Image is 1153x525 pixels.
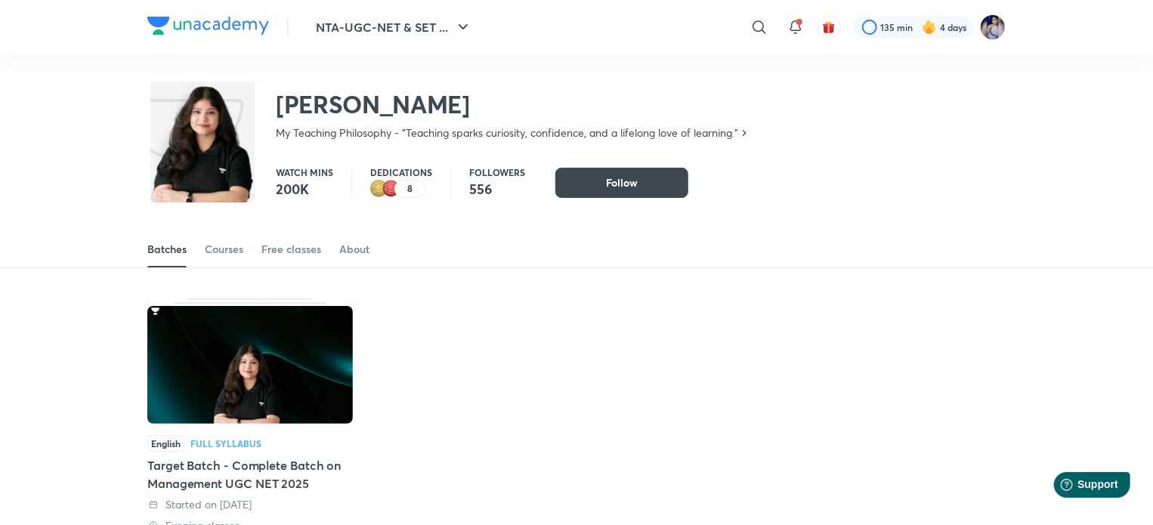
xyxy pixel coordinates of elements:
div: Batches [147,242,187,257]
button: NTA-UGC-NET & SET ... [307,12,481,42]
button: avatar [817,15,841,39]
iframe: Help widget launcher [1019,466,1136,508]
img: Thumbnail [147,306,353,424]
img: avatar [822,20,836,34]
h2: [PERSON_NAME] [276,89,750,119]
p: Watch mins [276,168,333,177]
div: Started on 20 Aug 2025 [147,497,353,512]
button: Follow [555,168,688,198]
a: Company Logo [147,17,269,39]
p: 8 [408,184,413,194]
img: educator badge1 [382,180,400,198]
span: English [147,435,184,452]
p: Followers [469,168,525,177]
img: educator badge2 [370,180,388,198]
p: 200K [276,180,333,198]
img: Company Logo [147,17,269,35]
p: Dedications [370,168,432,177]
a: Batches [147,231,187,267]
div: Full Syllabus [190,439,261,448]
img: Tanya Gautam [980,14,1006,40]
img: class [150,85,255,231]
a: Courses [205,231,243,267]
div: Free classes [261,242,321,257]
img: streak [922,20,937,35]
p: 556 [469,180,525,198]
p: My Teaching Philosophy - “Teaching sparks curiosity, confidence, and a lifelong love of learning.” [276,125,738,141]
a: Free classes [261,231,321,267]
span: Follow [606,175,638,190]
div: Courses [205,242,243,257]
a: About [339,231,369,267]
div: Target Batch - Complete Batch on Management UGC NET 2025 [147,456,353,493]
div: About [339,242,369,257]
